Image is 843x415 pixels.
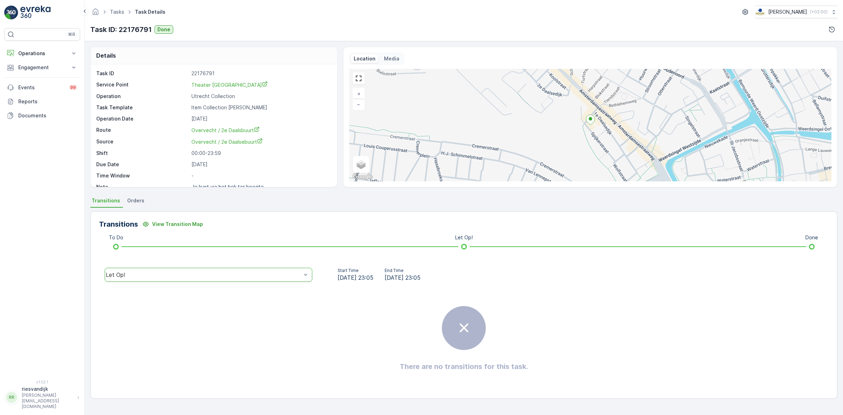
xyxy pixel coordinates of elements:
[90,24,152,35] p: Task ID: 22176791
[4,80,80,95] a: Events99
[400,361,528,372] h2: There are no transitions for this task.
[96,51,116,60] p: Details
[96,115,189,122] p: Operation Date
[353,99,364,110] a: Zoom Out
[18,98,77,105] p: Reports
[191,139,263,145] span: Overvecht / 2e Daalsebuurt
[110,9,124,15] a: Tasks
[138,219,207,230] button: View Transition Map
[4,95,80,109] a: Reports
[353,89,364,99] a: Zoom In
[20,6,51,20] img: logo_light-DOdMpM7g.png
[96,93,189,100] p: Operation
[338,273,373,282] span: [DATE] 23:05
[805,234,818,241] p: Done
[353,157,369,172] a: Layers
[384,55,399,62] p: Media
[96,161,189,168] p: Due Date
[191,104,330,111] p: Item Collection [PERSON_NAME]
[22,393,74,409] p: [PERSON_NAME][EMAIL_ADDRESS][DOMAIN_NAME]
[18,64,66,71] p: Engagement
[4,46,80,60] button: Operations
[338,268,373,273] p: Start Time
[22,385,74,393] p: riesvandijk
[96,81,189,89] p: Service Point
[4,60,80,74] button: Engagement
[152,221,203,228] p: View Transition Map
[96,138,189,145] p: Source
[191,127,330,134] a: Overvecht / 2e Daalsbuurt
[96,104,189,111] p: Task Template
[191,184,268,190] p: Je kunt via het hek ter hoogte...
[191,161,330,168] p: [DATE]
[68,32,75,37] p: ⌘B
[70,85,76,90] p: 99
[385,268,420,273] p: End Time
[191,172,330,179] p: -
[96,183,189,190] p: Note
[18,84,65,91] p: Events
[385,273,420,282] span: [DATE] 23:05
[99,219,138,229] p: Transitions
[4,6,18,20] img: logo
[357,91,360,97] span: +
[109,234,123,241] p: To Do
[768,8,807,15] p: [PERSON_NAME]
[353,73,364,84] a: View Fullscreen
[18,50,66,57] p: Operations
[455,234,473,241] p: Let Op!
[18,112,77,119] p: Documents
[96,70,189,77] p: Task ID
[357,101,360,107] span: −
[191,82,268,88] span: Theater [GEOGRAPHIC_DATA]
[191,127,260,133] span: Overvecht / 2e Daalsbuurt
[155,25,173,34] button: Done
[4,380,80,384] span: v 1.52.1
[354,55,375,62] p: Location
[755,6,837,18] button: [PERSON_NAME](+02:00)
[4,109,80,123] a: Documents
[191,138,330,145] a: Overvecht / 2e Daalsebuurt
[106,272,301,278] div: Let Op!
[191,81,330,89] a: Theater Utrecht
[96,172,189,179] p: Time Window
[127,197,144,204] span: Orders
[4,385,80,409] button: RRriesvandijk[PERSON_NAME][EMAIL_ADDRESS][DOMAIN_NAME]
[92,197,120,204] span: Transitions
[191,115,330,122] p: [DATE]
[96,150,189,157] p: Shift
[133,8,167,15] span: Task Details
[6,392,17,403] div: RR
[191,93,330,100] p: Utrecht Collection
[191,150,330,157] p: 00:00-23:59
[755,8,765,16] img: basis-logo_rgb2x.png
[351,172,374,181] a: Open this area in Google Maps (opens a new window)
[96,127,189,134] p: Route
[351,172,374,181] img: Google
[810,9,828,15] p: ( +02:00 )
[191,70,330,77] p: 22176791
[157,26,170,33] p: Done
[92,11,99,17] a: Homepage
